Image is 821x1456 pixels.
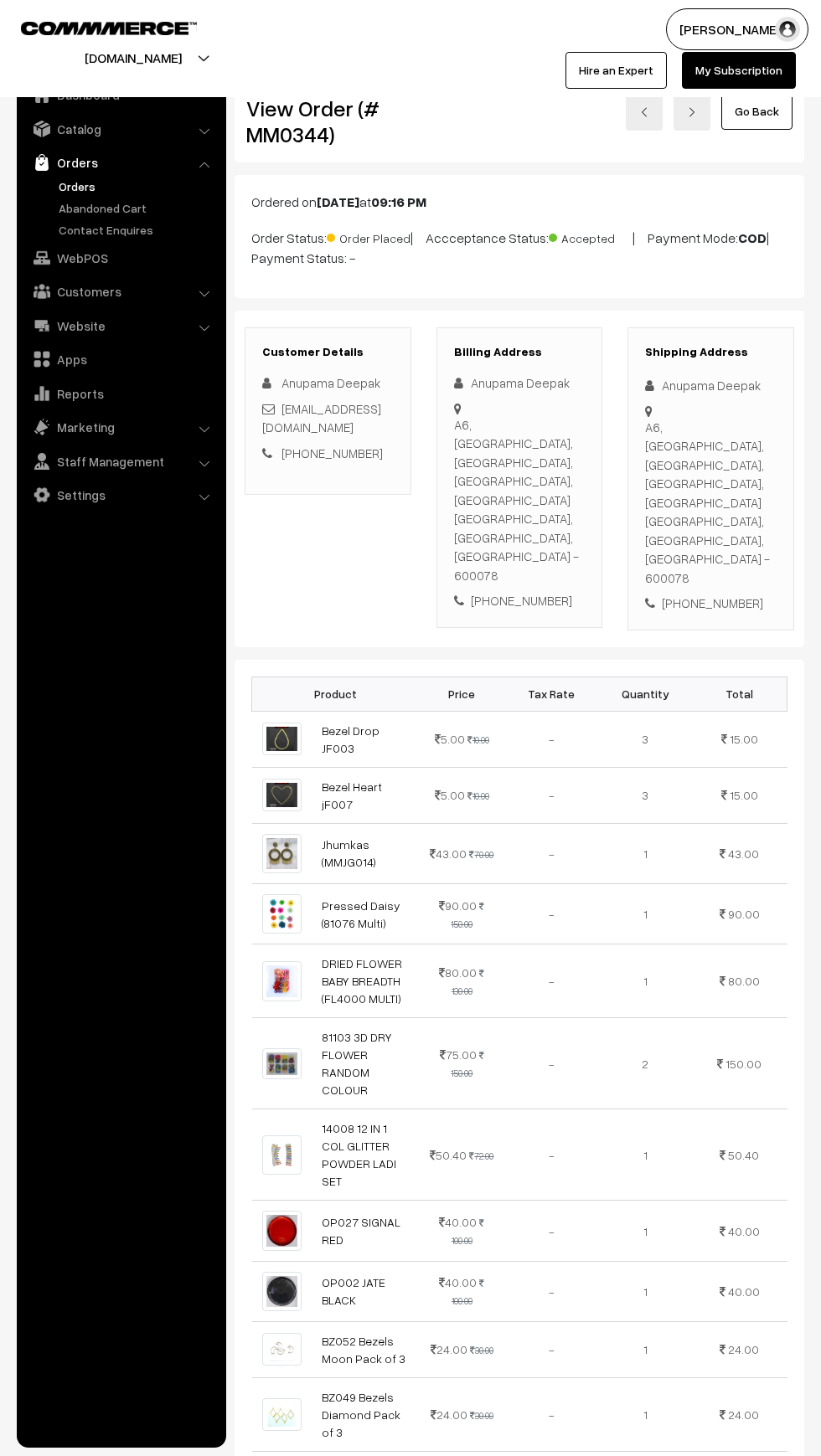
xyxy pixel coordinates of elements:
[645,418,777,588] div: A6, [GEOGRAPHIC_DATA], [GEOGRAPHIC_DATA], [GEOGRAPHIC_DATA], [GEOGRAPHIC_DATA] [GEOGRAPHIC_DATA],...
[728,1148,759,1162] span: 50.40
[322,1390,400,1439] a: BZ049 Bezels Diamond Pack of 3
[504,1261,598,1321] td: -
[322,1334,405,1366] a: BZ052 Bezels Moon Pack of 3
[682,52,796,89] a: My Subscription
[728,1407,759,1422] span: 24.00
[54,177,220,195] a: Orders
[643,1284,648,1299] span: 1
[327,225,410,247] span: Order Placed
[454,373,586,393] div: Anupama Deepak
[281,375,380,390] span: Anupama Deepak
[262,401,381,435] a: [EMAIL_ADDRESS][DOMAIN_NAME]
[21,114,220,144] a: Catalog
[775,17,800,42] img: user
[322,956,402,1006] a: DRIED FLOWER BABY BREADTH (FL4000 MULTI)
[322,1030,392,1097] a: 81103 3D DRY FLOWER RANDOM COLOUR
[262,1135,302,1175] img: 1714941226572-935408770.png
[439,898,477,913] span: 90.00
[504,1201,598,1261] td: -
[262,961,302,1001] img: FL4000 MULTI.png
[643,974,648,988] span: 1
[21,311,220,341] a: Website
[322,723,380,755] a: Bezel Drop JF003
[642,1057,648,1071] span: 2
[420,677,504,711] th: Price
[322,837,376,869] a: Jhumkas (MMJG014)
[454,591,586,610] div: [PHONE_NUMBER]
[262,1272,302,1311] img: 1700130523007-763093237.png
[730,788,758,802] span: 15.00
[643,1148,648,1162] span: 1
[643,1224,648,1238] span: 1
[430,846,467,861] span: 43.00
[504,711,598,767] td: -
[728,846,759,861] span: 43.00
[504,944,598,1018] td: -
[431,1342,467,1356] span: 24.00
[262,723,302,755] img: img-20240217-wa0034-1708176753098-mouldmarket.jpg
[21,344,220,374] a: Apps
[692,677,787,711] th: Total
[21,243,220,273] a: WebPOS
[642,732,648,746] span: 3
[371,193,426,210] b: 09:16 PM
[252,677,420,711] th: Product
[262,1398,302,1431] img: img-20240219-wa0038-1708361145885-mouldmarket.jpg
[322,1275,385,1307] a: OP002 JATE BLACK
[728,1342,759,1356] span: 24.00
[470,1345,493,1356] strike: 30.00
[549,225,633,247] span: Accepted
[251,225,787,268] p: Order Status: | Accceptance Status: | Payment Mode: | Payment Status: -
[721,93,793,130] a: Go Back
[440,1047,477,1062] span: 75.00
[643,1407,648,1422] span: 1
[439,1215,477,1229] span: 40.00
[251,192,787,212] p: Ordered on at
[26,37,240,79] button: [DOMAIN_NAME]
[21,147,220,177] a: Orders
[643,1342,648,1356] span: 1
[639,107,649,117] img: left-arrow.png
[469,849,493,860] strike: 70.00
[504,1018,598,1109] td: -
[467,734,489,745] strike: 10.00
[439,1275,477,1289] span: 40.00
[504,677,598,711] th: Tax Rate
[430,1148,467,1162] span: 50.40
[452,968,485,996] strike: 130.00
[687,107,697,117] img: right-arrow.png
[21,412,220,442] a: Marketing
[322,1215,400,1247] a: OP027 SIGNAL RED
[565,52,667,89] a: Hire an Expert
[262,834,302,873] img: WhatsApp Image 2025-08-05 at 4.21.28 PM.jpeg
[504,823,598,883] td: -
[21,276,220,306] a: Customers
[435,788,465,802] span: 5.00
[728,907,760,921] span: 90.00
[645,376,777,395] div: Anupama Deepak
[262,779,302,811] img: img-20240217-wa0046-1708176753092-mouldmarket.jpg
[504,1321,598,1377] td: -
[21,446,220,476] a: Staff Management
[21,17,168,37] a: COMMMERCE
[281,445,383,460] a: [PHONE_NUMBER]
[454,415,586,585] div: A6, [GEOGRAPHIC_DATA], [GEOGRAPHIC_DATA], [GEOGRAPHIC_DATA], [GEOGRAPHIC_DATA] [GEOGRAPHIC_DATA],...
[262,894,302,934] img: 1714498031866-859442509.png
[435,732,465,746] span: 5.00
[246,95,411,147] h2: View Order (# MM0344)
[21,480,220,510] a: Settings
[54,221,220,239] a: Contact Enquires
[262,1048,302,1079] img: 1727511515535-789406342.png
[322,779,382,811] a: Bezel Heart jF007
[504,1109,598,1201] td: -
[666,8,808,50] button: [PERSON_NAME]…
[643,846,648,861] span: 1
[21,378,220,409] a: Reports
[262,345,394,359] h3: Customer Details
[728,1284,760,1299] span: 40.00
[645,345,777,359] h3: Shipping Address
[262,1211,302,1250] img: 1700130528032-313572077.png
[470,1410,493,1421] strike: 30.00
[322,1121,396,1188] a: 14008 12 IN 1 COL GLITTER POWDER LADI SET
[725,1057,762,1071] span: 150.00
